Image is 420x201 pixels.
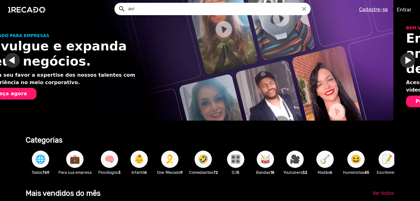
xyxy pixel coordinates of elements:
p: DJ [224,169,247,175]
p: Psicólogos [98,169,121,175]
span: 🎥 [290,151,300,168]
span: 🎛️ [230,151,241,168]
button: 💼 [66,151,84,168]
p: Youtubers [283,169,307,175]
button: 🪕 [316,151,334,168]
button: 🧠 [101,151,118,168]
button: 🎛️ [227,151,244,168]
b: Categorias [26,136,62,144]
button: 👶 [131,151,148,168]
a: Ir para o slide anterior [398,53,413,68]
input: Pesquisar... [124,3,311,15]
b: 769 [42,170,49,175]
span: 😆 [351,151,361,168]
b: 6 [144,170,147,175]
p: Infantil [127,169,151,175]
mat-icon: Example home icon [118,5,126,13]
button: 🥁 [257,151,274,168]
p: Humoristas [343,169,369,175]
b: 18 [270,170,274,175]
b: 6 [330,170,332,175]
span: 🤣 [198,151,208,168]
b: 3 [118,170,121,175]
p: Doe 1Recado [157,169,183,175]
p: Comediantes [189,169,218,175]
button: 😆 [347,151,365,168]
button: 🤣 [195,151,212,168]
b: Mais vendidos do mês [26,189,101,198]
button: 🎗️ [161,151,178,168]
button: 📝 [379,151,396,168]
span: 📝 [382,151,392,168]
u: Cadastre-se [359,6,388,12]
span: 💼 [70,151,80,168]
p: Bandas [254,169,277,175]
button: 🌐 [32,151,49,168]
span: 🎗️ [165,151,175,168]
b: 5 [237,170,239,175]
p: Para sua empresa [58,169,92,175]
span: 🥁 [260,151,271,168]
p: Todos [29,169,52,175]
p: Escritores [375,169,399,175]
span: 👶 [134,151,144,168]
i: close [301,6,307,12]
button: 🎥 [286,151,304,168]
span: 🪕 [320,151,330,168]
button: Example home icon [116,3,127,14]
span: Ver todos [372,190,394,196]
b: 72 [213,170,218,175]
b: 9 [180,170,183,175]
span: 🌐 [35,151,46,168]
a: Ir para o próximo slide [374,53,388,68]
p: Modão [313,169,337,175]
b: 45 [364,170,369,175]
b: 52 [302,170,307,175]
span: 🧠 [104,151,115,168]
a: Entrar [393,4,415,15]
